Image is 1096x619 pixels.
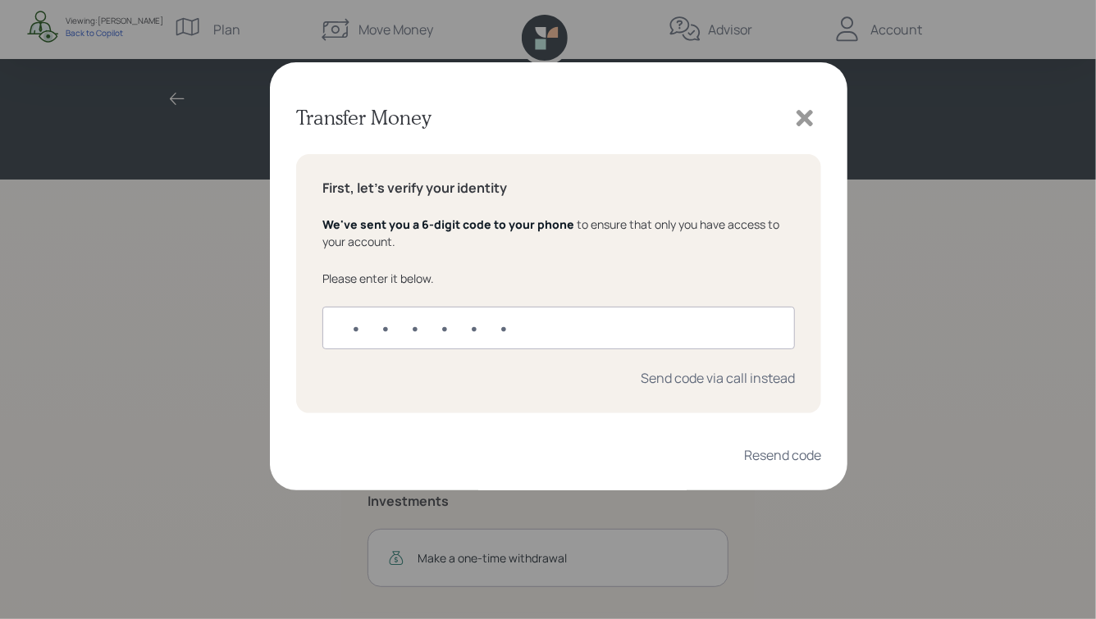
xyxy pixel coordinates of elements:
[322,270,795,287] div: Please enter it below.
[744,446,821,464] div: Resend code
[322,307,795,349] input: ••••••
[322,180,795,196] h5: First, let's verify your identity
[296,106,431,130] h3: Transfer Money
[322,216,574,232] span: We've sent you a 6-digit code to your phone
[641,369,795,387] div: Send code via call instead
[322,216,795,250] div: to ensure that only you have access to your account.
